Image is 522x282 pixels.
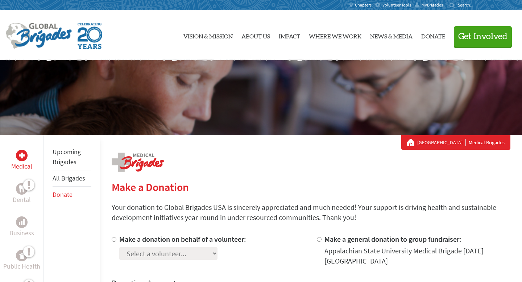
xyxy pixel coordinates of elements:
[370,16,413,54] a: News & Media
[355,2,372,8] span: Chapters
[112,181,510,194] h2: Make a Donation
[19,185,25,192] img: Dental
[454,26,512,47] button: Get Involved
[3,261,40,271] p: Public Health
[13,195,31,205] p: Dental
[53,174,85,182] a: All Brigades
[13,183,31,205] a: DentalDental
[279,16,300,54] a: Impact
[112,153,164,172] img: logo-medical.png
[421,16,445,54] a: Donate
[324,235,461,244] label: Make a general donation to group fundraiser:
[458,32,507,41] span: Get Involved
[53,190,72,199] a: Donate
[458,2,478,8] input: Search...
[112,202,510,223] p: Your donation to Global Brigades USA is sincerely appreciated and much needed! Your support is dr...
[241,16,270,54] a: About Us
[309,16,361,54] a: Where We Work
[324,246,510,266] div: Appalachian State University Medical Brigade [DATE] [GEOGRAPHIC_DATA]
[417,139,466,146] a: [GEOGRAPHIC_DATA]
[53,170,91,187] li: All Brigades
[53,148,81,166] a: Upcoming Brigades
[16,150,28,161] div: Medical
[11,161,32,171] p: Medical
[53,187,91,203] li: Donate
[9,216,34,238] a: BusinessBusiness
[19,252,25,259] img: Public Health
[19,219,25,225] img: Business
[9,228,34,238] p: Business
[183,16,233,54] a: Vision & Mission
[382,2,411,8] span: Volunteer Tools
[11,150,32,171] a: MedicalMedical
[16,216,28,228] div: Business
[53,144,91,170] li: Upcoming Brigades
[6,23,72,49] img: Global Brigades Logo
[16,183,28,195] div: Dental
[119,235,246,244] label: Make a donation on behalf of a volunteer:
[422,2,443,8] span: MyBrigades
[78,23,102,49] img: Global Brigades Celebrating 20 Years
[407,139,505,146] div: Medical Brigades
[19,153,25,158] img: Medical
[3,250,40,271] a: Public HealthPublic Health
[16,250,28,261] div: Public Health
